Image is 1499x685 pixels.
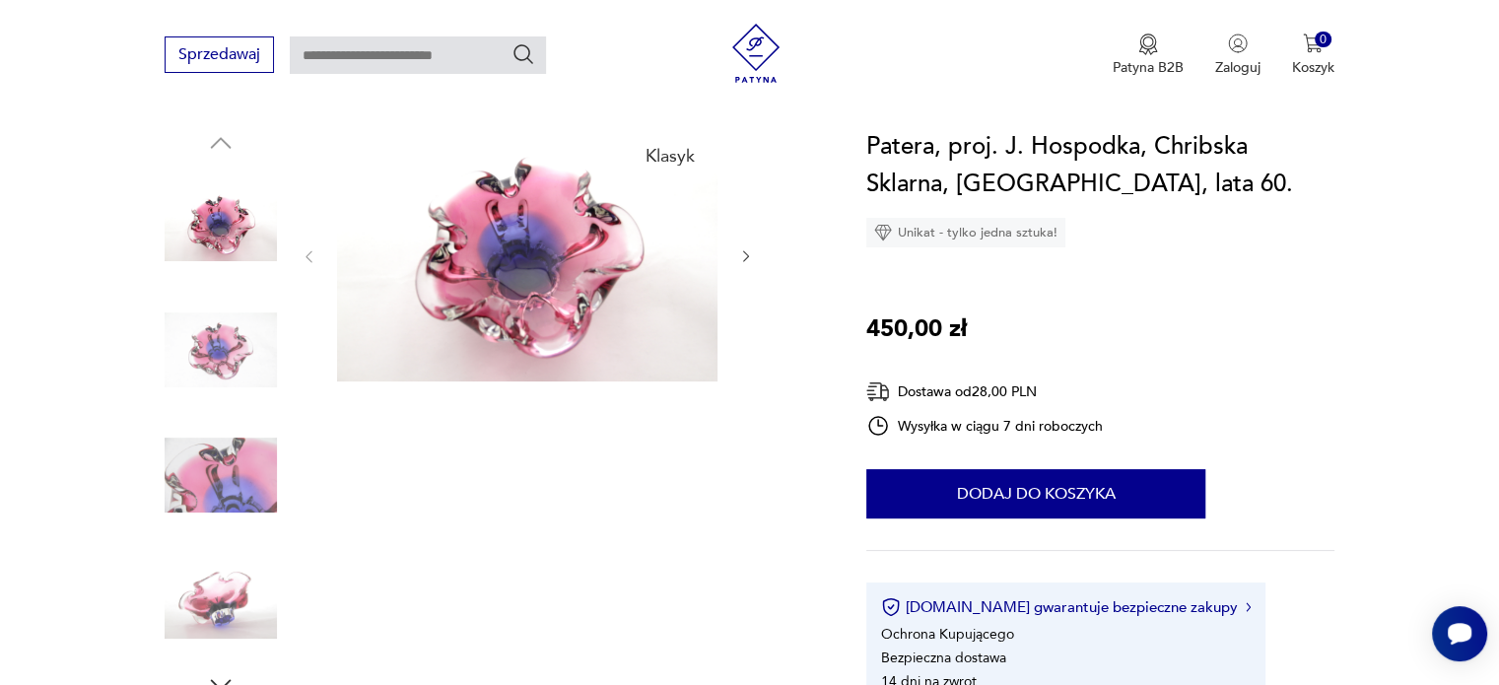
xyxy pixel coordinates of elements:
img: Ikona strzałki w prawo [1246,602,1252,612]
a: Ikona medaluPatyna B2B [1113,34,1184,77]
li: Bezpieczna dostawa [881,649,1006,667]
li: Ochrona Kupującego [881,625,1014,644]
button: Zaloguj [1215,34,1261,77]
img: Ikona dostawy [866,379,890,404]
div: Wysyłka w ciągu 7 dni roboczych [866,414,1103,438]
img: Zdjęcie produktu Patera, proj. J. Hospodka, Chribska Sklarna, Czechosłowacja, lata 60. [165,545,277,657]
h1: Patera, proj. J. Hospodka, Chribska Sklarna, [GEOGRAPHIC_DATA], lata 60. [866,128,1334,203]
p: Koszyk [1292,58,1334,77]
div: Klasyk [634,136,707,177]
button: Sprzedawaj [165,36,274,73]
img: Zdjęcie produktu Patera, proj. J. Hospodka, Chribska Sklarna, Czechosłowacja, lata 60. [165,294,277,406]
img: Patyna - sklep z meblami i dekoracjami vintage [726,24,785,83]
p: Zaloguj [1215,58,1261,77]
img: Ikona koszyka [1303,34,1323,53]
p: Patyna B2B [1113,58,1184,77]
button: Patyna B2B [1113,34,1184,77]
div: 0 [1315,32,1331,48]
button: Szukaj [511,42,535,66]
img: Ikona medalu [1138,34,1158,55]
iframe: Smartsupp widget button [1432,606,1487,661]
div: Dostawa od 28,00 PLN [866,379,1103,404]
button: 0Koszyk [1292,34,1334,77]
img: Ikonka użytkownika [1228,34,1248,53]
p: 450,00 zł [866,310,967,348]
img: Zdjęcie produktu Patera, proj. J. Hospodka, Chribska Sklarna, Czechosłowacja, lata 60. [165,168,277,280]
div: Unikat - tylko jedna sztuka! [866,218,1065,247]
button: Dodaj do koszyka [866,469,1205,518]
img: Zdjęcie produktu Patera, proj. J. Hospodka, Chribska Sklarna, Czechosłowacja, lata 60. [165,419,277,531]
button: [DOMAIN_NAME] gwarantuje bezpieczne zakupy [881,597,1251,617]
img: Zdjęcie produktu Patera, proj. J. Hospodka, Chribska Sklarna, Czechosłowacja, lata 60. [337,128,717,381]
img: Ikona diamentu [874,224,892,241]
a: Sprzedawaj [165,49,274,63]
img: Ikona certyfikatu [881,597,901,617]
